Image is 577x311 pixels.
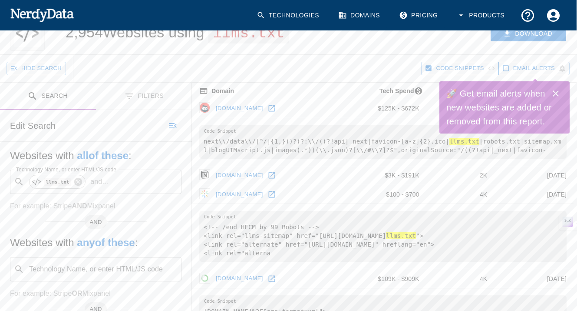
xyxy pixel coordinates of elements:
a: Open notion.so in new window [265,169,278,182]
b: AND [72,202,87,210]
code: llms.txt [44,178,71,186]
td: $109K - $909K [353,269,426,288]
button: Hide Search [7,62,66,75]
a: [DOMAIN_NAME] [214,188,265,201]
span: AND [85,218,107,227]
pre: next\\/data\\/[^/]{1,}))?(?:\\/((?!api|_next|favicon-[a-z]{2}.ico| |robots.txt|sitemap.xml|blogUT... [199,125,567,159]
span: The estimated minimum and maximum annual tech spend each webpage has, based on the free, freemium... [368,86,426,96]
span: The registered domain name (i.e. "nerdydata.com"). [199,86,234,96]
img: NerdyData.com [10,6,74,23]
img: hootsuite.com icon [199,102,210,113]
img: "llms.txt" logo [14,16,41,51]
pre: <!-- /end HFCM by 99 Robots --> <link rel="llms-sitemap" href="[URL][DOMAIN_NAME] "> <link rel="a... [199,211,567,262]
button: Get email alerts with newly found website results. Click to enable. [498,62,570,75]
p: and ... [87,177,112,187]
img: kaltura.com icon [199,188,210,199]
td: $100 - $700 [353,185,426,204]
a: Open kaltura.com in new window [265,188,278,201]
button: Account Settings [541,3,566,28]
td: [DATE] [494,269,574,288]
span: Get email alerts with newly found website results. Click to enable. [513,64,555,74]
button: Close [547,85,564,102]
p: For example: Stripe Mixpanel [10,201,181,211]
td: 4K [426,269,495,288]
td: [DATE] [494,166,574,185]
a: [DOMAIN_NAME] [214,272,265,285]
b: any of these [77,237,135,248]
a: Pricing [394,3,445,28]
label: Technology Name, or enter HTML/JS code [16,166,116,173]
span: llms.txt [208,24,289,43]
a: [DOMAIN_NAME] [214,169,265,182]
td: 2K [426,166,495,185]
button: Filters [96,83,192,110]
a: Open hootsuite.com in new window [265,102,278,115]
img: notion.so icon [199,169,210,180]
b: all of these [77,150,129,161]
a: Domains [333,3,387,28]
td: 4K [426,185,495,204]
hl: llms.txt [449,138,479,145]
h1: 2,954 Websites using [66,24,289,40]
td: $3K - $191K [353,166,426,185]
img: anaconda.com icon [199,273,210,284]
p: For example: Stripe Mixpanel [10,288,181,299]
a: Technologies [251,3,326,28]
td: $125K - $672K [353,99,426,118]
button: Support and Documentation [515,3,541,28]
button: Hide Code Snippets [421,62,498,75]
h5: Websites with : [10,236,181,250]
span: Hide Code Snippets [436,64,484,74]
hl: llms.txt [386,232,416,239]
td: 2K [426,99,495,118]
h6: Edit Search [10,119,56,133]
h6: 🚀 Get email alerts when new websites are added or removed from this report. [446,87,552,128]
div: llms.txt [29,175,86,189]
button: Products [452,3,511,28]
a: [DOMAIN_NAME] [214,102,265,115]
td: [DATE] [494,185,574,204]
b: OR [72,290,82,297]
a: Open anaconda.com in new window [265,272,278,285]
h5: Websites with : [10,149,181,163]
